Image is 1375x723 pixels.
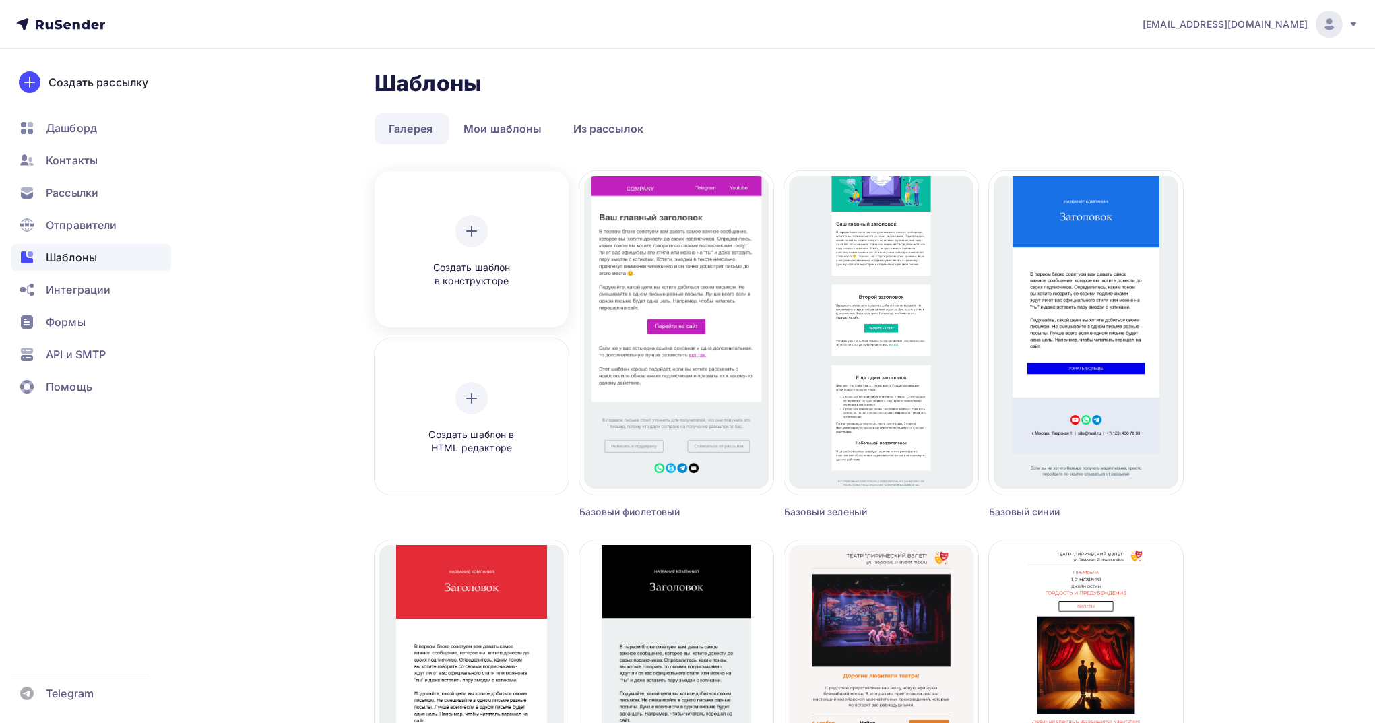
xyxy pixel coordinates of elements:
[1143,11,1359,38] a: [EMAIL_ADDRESS][DOMAIN_NAME]
[11,147,171,174] a: Контакты
[46,152,98,168] span: Контакты
[11,309,171,336] a: Формы
[11,179,171,206] a: Рассылки
[46,346,106,363] span: API и SMTP
[46,685,94,701] span: Telegram
[46,217,117,233] span: Отправители
[11,115,171,142] a: Дашборд
[375,113,447,144] a: Галерея
[559,113,658,144] a: Из рассылок
[46,120,97,136] span: Дашборд
[784,505,930,519] div: Базовый зеленый
[46,249,97,265] span: Шаблоны
[46,379,92,395] span: Помощь
[1143,18,1308,31] span: [EMAIL_ADDRESS][DOMAIN_NAME]
[49,74,148,90] div: Создать рассылку
[579,505,725,519] div: Базовый фиолетовый
[449,113,556,144] a: Мои шаблоны
[11,244,171,271] a: Шаблоны
[46,185,98,201] span: Рассылки
[408,428,536,455] span: Создать шаблон в HTML редакторе
[46,282,110,298] span: Интеграции
[408,261,536,288] span: Создать шаблон в конструкторе
[11,212,171,239] a: Отправители
[989,505,1134,519] div: Базовый синий
[46,314,86,330] span: Формы
[375,70,482,97] h2: Шаблоны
